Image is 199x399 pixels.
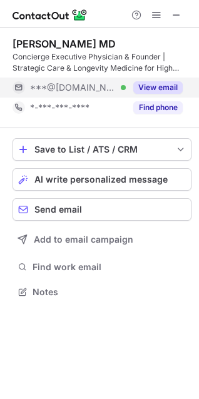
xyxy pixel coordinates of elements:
button: Find work email [13,258,191,276]
button: Reveal Button [133,101,183,114]
button: Send email [13,198,191,221]
button: Notes [13,283,191,301]
div: [PERSON_NAME] MD [13,38,116,50]
button: Add to email campaign [13,228,191,251]
span: ***@[DOMAIN_NAME] [30,82,116,93]
span: Send email [34,205,82,215]
button: save-profile-one-click [13,138,191,161]
div: Concierge Executive Physician & Founder | Strategic Care & Longevity Medicine for High Performers [13,51,191,74]
button: AI write personalized message [13,168,191,191]
span: Find work email [33,261,186,273]
span: Notes [33,286,186,298]
div: Save to List / ATS / CRM [34,144,170,154]
img: ContactOut v5.3.10 [13,8,88,23]
span: AI write personalized message [34,174,168,184]
button: Reveal Button [133,81,183,94]
span: Add to email campaign [34,235,133,245]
